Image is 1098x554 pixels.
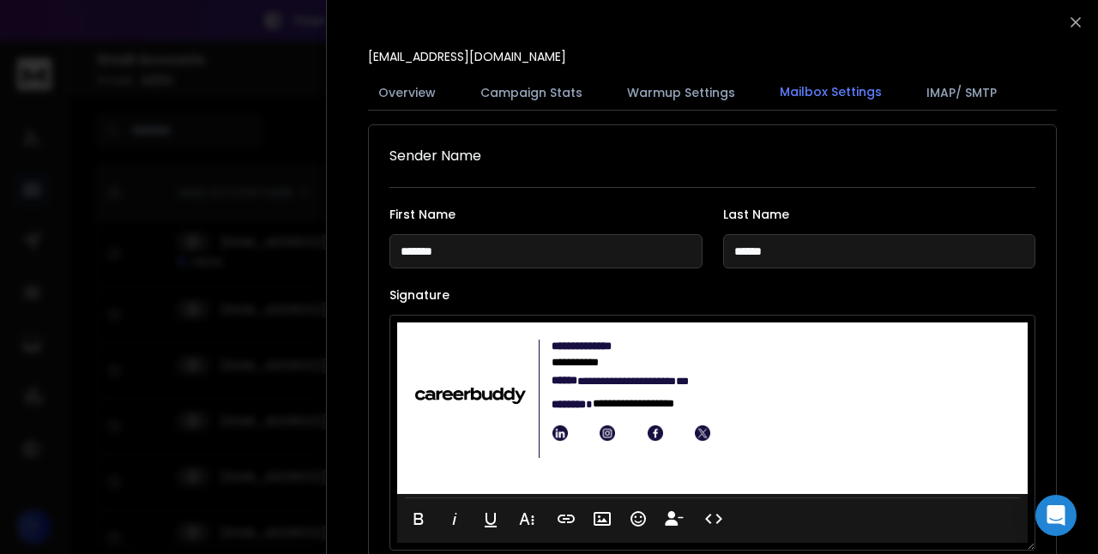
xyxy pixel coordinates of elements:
[389,289,1035,301] label: Signature
[389,146,1035,166] h1: Sender Name
[916,74,1007,111] button: IMAP/ SMTP
[368,74,446,111] button: Overview
[617,74,745,111] button: Warmup Settings
[1035,495,1077,536] div: Open Intercom Messenger
[470,74,593,111] button: Campaign Stats
[389,208,703,220] label: First Name
[368,48,566,65] p: [EMAIL_ADDRESS][DOMAIN_NAME]
[438,502,471,536] button: Italic (Ctrl+I)
[658,502,691,536] button: Insert Unsubscribe Link
[586,502,618,536] button: Insert Image (Ctrl+P)
[622,502,655,536] button: Emoticons
[550,502,582,536] button: Insert Link (Ctrl+K)
[474,502,507,536] button: Underline (Ctrl+U)
[723,208,1036,220] label: Last Name
[697,502,730,536] button: Code View
[510,502,543,536] button: More Text
[769,73,892,112] button: Mailbox Settings
[402,502,435,536] button: Bold (Ctrl+B)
